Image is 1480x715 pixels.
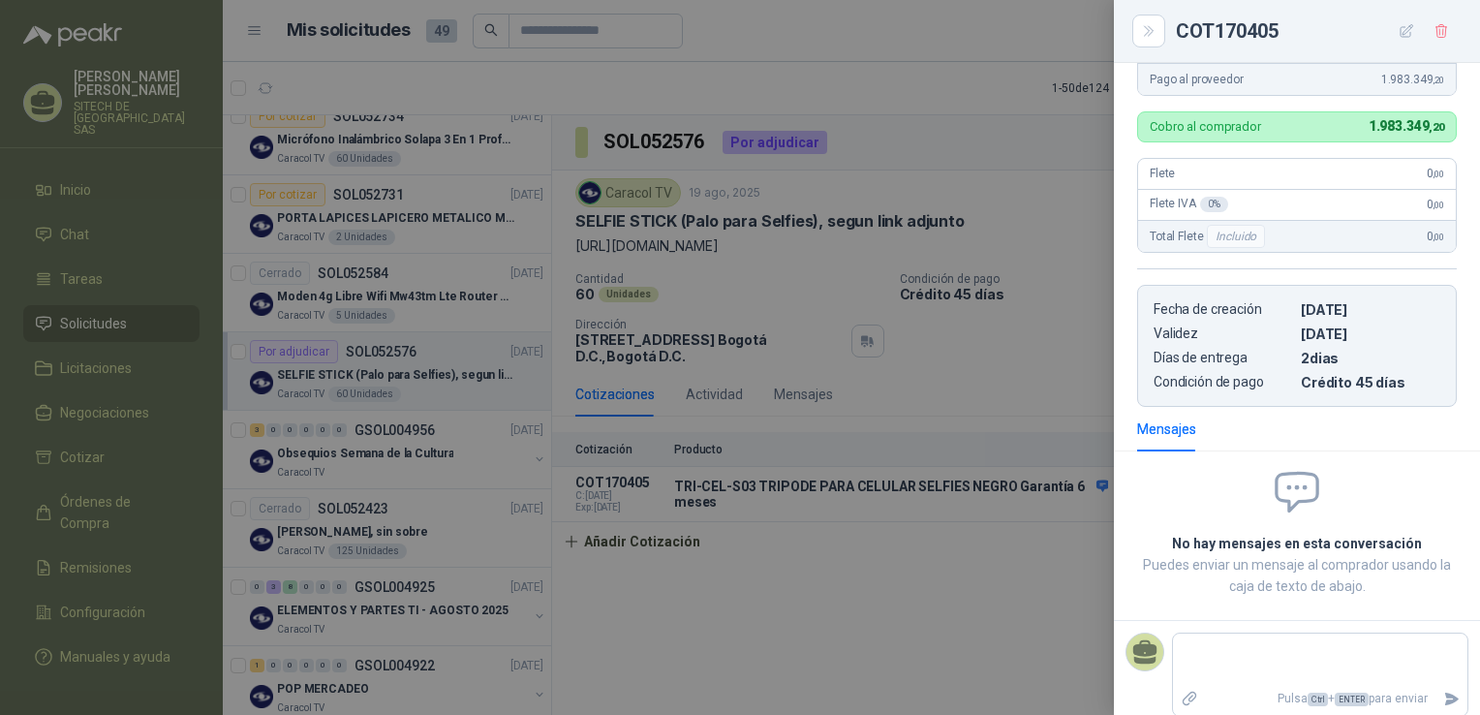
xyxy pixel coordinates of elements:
[1427,167,1444,180] span: 0
[1301,374,1440,390] p: Crédito 45 días
[1150,120,1261,133] p: Cobro al comprador
[1154,374,1293,390] p: Condición de pago
[1154,326,1293,342] p: Validez
[1335,693,1369,706] span: ENTER
[1433,232,1444,242] span: ,00
[1137,554,1457,597] p: Puedes enviar un mensaje al comprador usando la caja de texto de abajo.
[1200,197,1228,212] div: 0 %
[1154,301,1293,318] p: Fecha de creación
[1150,73,1244,86] span: Pago al proveedor
[1433,200,1444,210] span: ,00
[1429,121,1444,134] span: ,20
[1427,230,1444,243] span: 0
[1427,198,1444,211] span: 0
[1207,225,1265,248] div: Incluido
[1150,225,1269,248] span: Total Flete
[1308,693,1328,706] span: Ctrl
[1154,350,1293,366] p: Días de entrega
[1301,350,1440,366] p: 2 dias
[1150,167,1175,180] span: Flete
[1433,75,1444,85] span: ,20
[1137,533,1457,554] h2: No hay mensajes en esta conversación
[1150,197,1228,212] span: Flete IVA
[1381,73,1444,86] span: 1.983.349
[1301,326,1440,342] p: [DATE]
[1176,16,1457,47] div: COT170405
[1301,301,1440,318] p: [DATE]
[1137,19,1160,43] button: Close
[1369,118,1444,134] span: 1.983.349
[1433,169,1444,179] span: ,00
[1137,419,1196,440] div: Mensajes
